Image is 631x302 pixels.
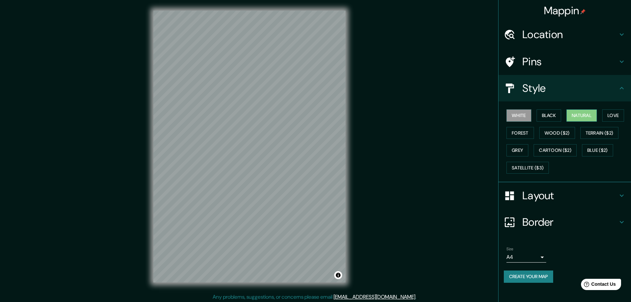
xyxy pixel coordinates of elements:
div: . [416,293,417,301]
button: Cartoon ($2) [534,144,577,156]
canvas: Map [153,11,345,282]
h4: Layout [522,189,618,202]
h4: Border [522,215,618,229]
div: Border [499,209,631,235]
button: Wood ($2) [539,127,575,139]
div: A4 [506,252,546,263]
button: Black [537,109,561,122]
p: Any problems, suggestions, or concerns please email . [213,293,416,301]
h4: Mappin [544,4,586,17]
button: Satellite ($3) [506,162,549,174]
button: Natural [566,109,597,122]
button: Blue ($2) [582,144,613,156]
div: Layout [499,182,631,209]
a: [EMAIL_ADDRESS][DOMAIN_NAME] [334,293,415,300]
div: . [417,293,419,301]
button: Grey [506,144,528,156]
h4: Style [522,82,618,95]
button: White [506,109,531,122]
button: Terrain ($2) [580,127,619,139]
button: Create your map [504,271,553,283]
iframe: Help widget launcher [572,276,624,295]
div: Pins [499,48,631,75]
h4: Location [522,28,618,41]
button: Forest [506,127,534,139]
img: pin-icon.png [580,9,586,14]
button: Love [602,109,624,122]
button: Toggle attribution [334,271,342,279]
div: Location [499,21,631,48]
label: Size [506,246,513,252]
div: Style [499,75,631,101]
h4: Pins [522,55,618,68]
